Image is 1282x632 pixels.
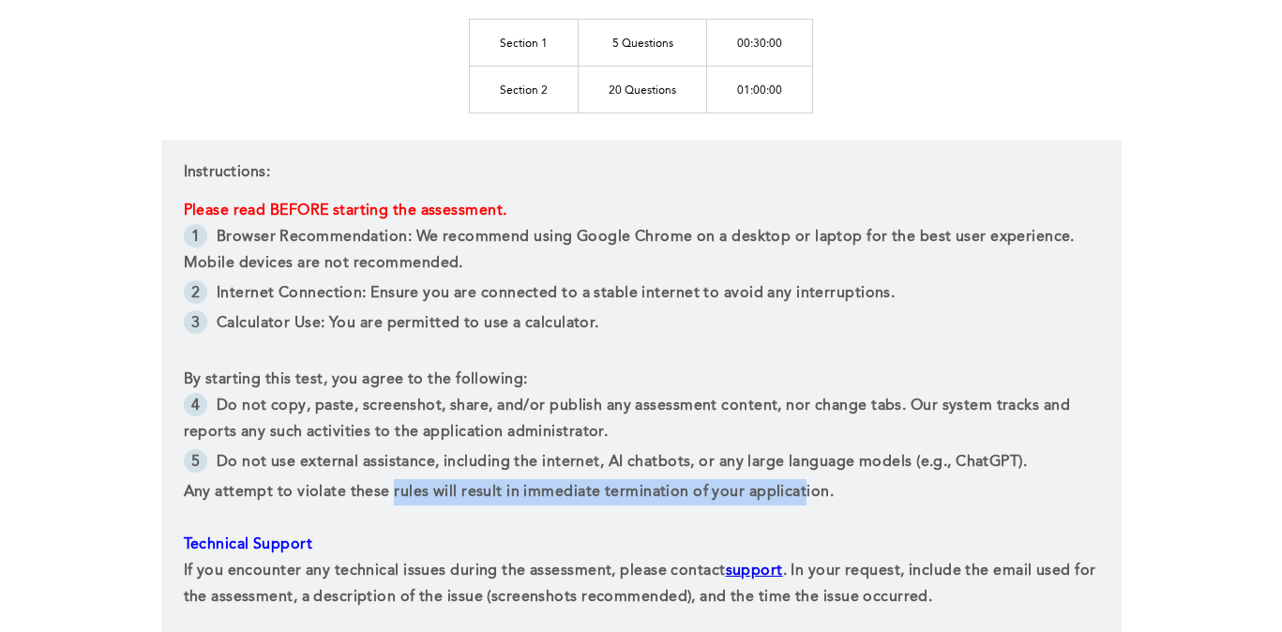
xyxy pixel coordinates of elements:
span: By starting this test, you agree to the following: [184,372,528,387]
span: Internet Connection: Ensure you are connected to a stable internet to avoid any interruptions. [217,286,895,301]
span: Do not use external assistance, including the internet, AI chatbots, or any large language models... [217,455,1027,470]
span: Any attempt to violate these rules will result in immediate termination of your application. [184,485,834,500]
td: 20 Questions [579,66,707,113]
a: support [726,564,783,579]
span: Browser Recommendation: We recommend using Google Chrome on a desktop or laptop for the best user... [184,230,1079,271]
span: Calculator Use: You are permitted to use a calculator. [217,316,599,331]
span: Please read BEFORE starting the assessment. [184,203,507,218]
span: . In your request, include the email used for the assessment, a description of the issue (screens... [184,564,1100,605]
td: Section 2 [470,66,579,113]
td: 00:30:00 [707,19,813,66]
span: Do not copy, paste, screenshot, share, and/or publish any assessment content, nor change tabs. Ou... [184,399,1075,440]
td: 01:00:00 [707,66,813,113]
td: Section 1 [470,19,579,66]
span: Technical Support [184,537,312,552]
span: If you encounter any technical issues during the assessment, please contact [184,564,726,579]
td: 5 Questions [579,19,707,66]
